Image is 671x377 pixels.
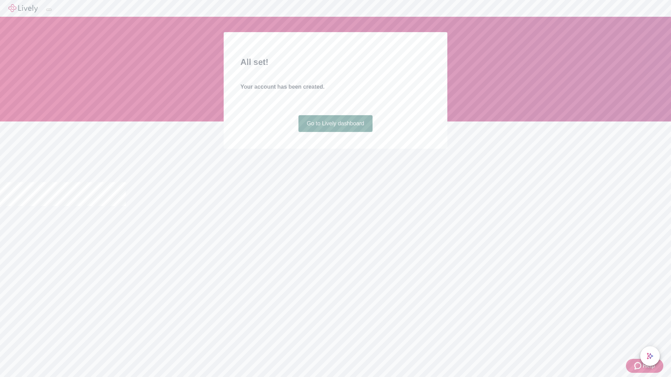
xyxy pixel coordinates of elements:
[46,9,52,11] button: Log out
[240,83,431,91] h4: Your account has been created.
[240,56,431,68] h2: All set!
[634,362,643,370] svg: Zendesk support icon
[640,346,660,366] button: chat
[643,362,655,370] span: Help
[626,359,663,373] button: Zendesk support iconHelp
[298,115,373,132] a: Go to Lively dashboard
[647,353,654,360] svg: Lively AI Assistant
[8,4,38,13] img: Lively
